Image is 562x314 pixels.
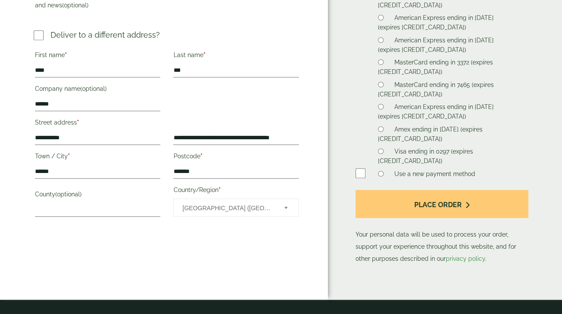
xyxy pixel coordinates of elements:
[173,150,298,165] label: Postcode
[378,59,493,78] label: MasterCard ending in 3372 (expires [CREDIT_CARD_DATA])
[62,2,89,9] span: (optional)
[68,153,70,160] abbr: required
[173,49,298,64] label: Last name
[55,191,82,198] span: (optional)
[35,150,160,165] label: Town / City
[378,126,483,145] label: Amex ending in [DATE] (expires [CREDIT_CARD_DATA])
[65,51,67,58] abbr: required
[51,29,160,41] p: Deliver to a different address?
[35,49,160,64] label: First name
[200,153,202,160] abbr: required
[173,199,298,217] span: Country/Region
[446,255,485,262] a: privacy policy
[173,184,298,199] label: Country/Region
[378,81,494,100] label: MasterCard ending in 7465 (expires [CREDIT_CARD_DATA])
[35,188,160,203] label: County
[218,186,220,193] abbr: required
[378,14,494,33] label: American Express ending in [DATE] (expires [CREDIT_CARD_DATA])
[356,190,528,265] p: Your personal data will be used to process your order, support your experience throughout this we...
[378,37,494,56] label: American Express ending in [DATE] (expires [CREDIT_CARD_DATA])
[391,170,479,180] label: Use a new payment method
[378,103,494,122] label: American Express ending in [DATE] (expires [CREDIT_CARD_DATA])
[356,190,528,218] button: Place order
[80,85,107,92] span: (optional)
[35,83,160,97] label: Company name
[35,116,160,131] label: Street address
[203,51,205,58] abbr: required
[182,199,272,217] span: United Kingdom (UK)
[77,119,79,126] abbr: required
[378,148,473,167] label: Visa ending in 0297 (expires [CREDIT_CARD_DATA])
